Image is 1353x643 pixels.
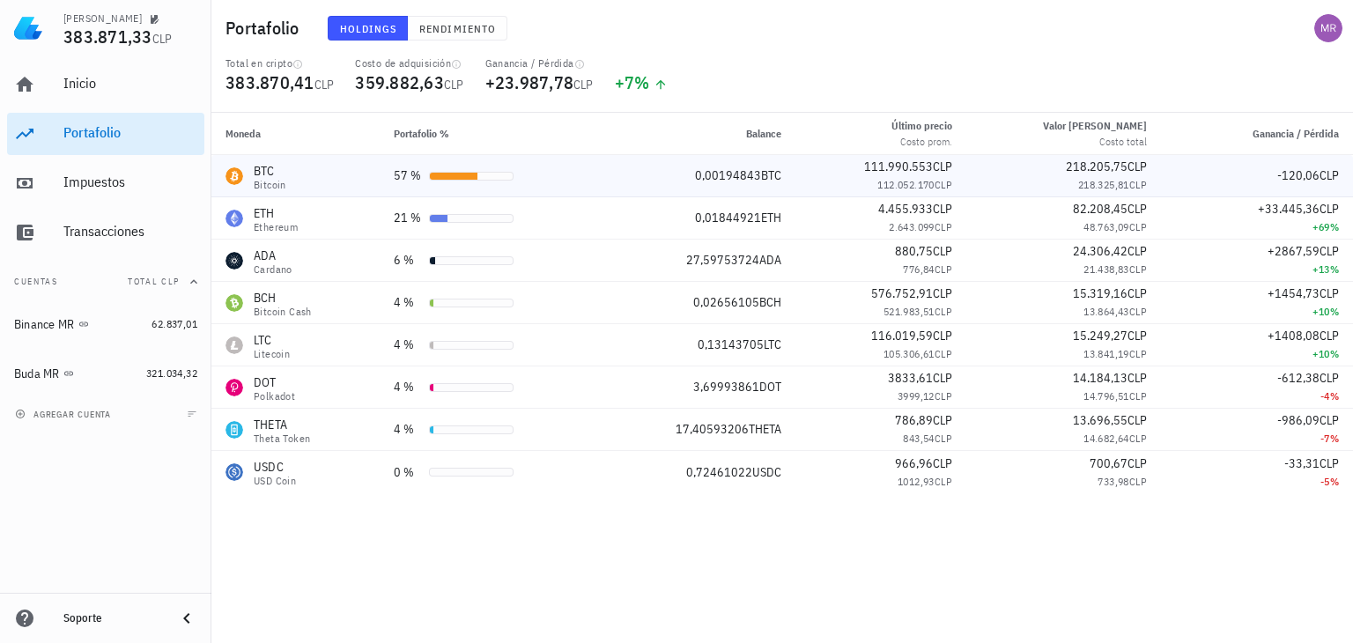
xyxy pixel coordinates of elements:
[225,379,243,396] div: DOT-icon
[394,463,422,482] div: 0 %
[1320,328,1339,344] span: CLP
[1073,370,1127,386] span: 14.184,13
[7,162,204,204] a: Impuestos
[935,305,952,318] span: CLP
[1127,243,1147,259] span: CLP
[328,16,409,41] button: Holdings
[225,463,243,481] div: USDC-icon
[1127,159,1147,174] span: CLP
[871,285,933,301] span: 576.752,91
[63,223,197,240] div: Transacciones
[1320,455,1339,471] span: CLP
[1330,432,1339,445] span: %
[14,317,75,332] div: Binance MR
[254,307,312,317] div: Bitcoin Cash
[225,210,243,227] div: ETH-icon
[1175,303,1339,321] div: +10
[935,220,952,233] span: CLP
[1320,370,1339,386] span: CLP
[933,412,952,428] span: CLP
[254,289,312,307] div: BCH
[1073,285,1127,301] span: 15.319,16
[63,75,197,92] div: Inicio
[903,262,934,276] span: 776,84
[1175,388,1339,405] div: -4
[7,352,204,395] a: Buda MR 321.034,32
[1073,412,1127,428] span: 13.696,55
[1330,305,1339,318] span: %
[933,201,952,217] span: CLP
[408,16,507,41] button: Rendimiento
[1066,159,1127,174] span: 218.205,75
[63,174,197,190] div: Impuestos
[14,14,42,42] img: LedgiFi
[898,475,935,488] span: 1012,93
[871,328,933,344] span: 116.019,59
[225,252,243,270] div: ADA-icon
[1320,167,1339,183] span: CLP
[933,159,952,174] span: CLP
[695,210,761,225] span: 0,01844921
[63,611,162,625] div: Soporte
[1268,243,1320,259] span: +2867,59
[1330,220,1339,233] span: %
[211,113,380,155] th: Moneda
[1277,167,1320,183] span: -120,06
[225,294,243,312] div: BCH-icon
[7,113,204,155] a: Portafolio
[1078,178,1129,191] span: 218.325,81
[254,204,298,222] div: ETH
[1127,455,1147,471] span: CLP
[254,476,296,486] div: USD Coin
[1083,305,1129,318] span: 13.864,43
[7,63,204,106] a: Inicio
[1284,455,1320,471] span: -33,31
[1127,285,1147,301] span: CLP
[1073,328,1127,344] span: 15.249,27
[1129,347,1147,360] span: CLP
[1127,201,1147,217] span: CLP
[1161,113,1353,155] th: Ganancia / Pérdida: Sin ordenar. Pulse para ordenar de forma ascendente.
[761,167,781,183] span: BTC
[314,77,335,92] span: CLP
[1175,218,1339,236] div: +69
[18,409,111,420] span: agregar cuenta
[444,77,464,92] span: CLP
[254,162,286,180] div: BTC
[895,412,933,428] span: 786,89
[254,458,296,476] div: USDC
[1127,370,1147,386] span: CLP
[14,366,60,381] div: Buda MR
[1083,389,1129,403] span: 14.796,51
[254,331,290,349] div: LTC
[933,328,952,344] span: CLP
[1253,127,1339,140] span: Ganancia / Pérdida
[749,421,781,437] span: THETA
[891,118,952,134] div: Último precio
[933,285,952,301] span: CLP
[1073,201,1127,217] span: 82.208,45
[394,336,422,354] div: 4 %
[1129,220,1147,233] span: CLP
[394,420,422,439] div: 4 %
[935,262,952,276] span: CLP
[394,251,422,270] div: 6 %
[1129,262,1147,276] span: CLP
[7,261,204,303] button: CuentasTotal CLP
[225,421,243,439] div: THETA-icon
[254,391,295,402] div: Polkadot
[759,379,781,395] span: DOT
[1043,134,1147,150] div: Costo total
[761,210,781,225] span: ETH
[877,178,934,191] span: 112.052.170
[1258,201,1320,217] span: +33.445,36
[634,70,649,94] span: %
[7,303,204,345] a: Binance MR 62.837,01
[598,113,795,155] th: Balance: Sin ordenar. Pulse para ordenar de forma ascendente.
[935,389,952,403] span: CLP
[1320,285,1339,301] span: CLP
[1320,412,1339,428] span: CLP
[1043,118,1147,134] div: Valor [PERSON_NAME]
[1330,475,1339,488] span: %
[935,475,952,488] span: CLP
